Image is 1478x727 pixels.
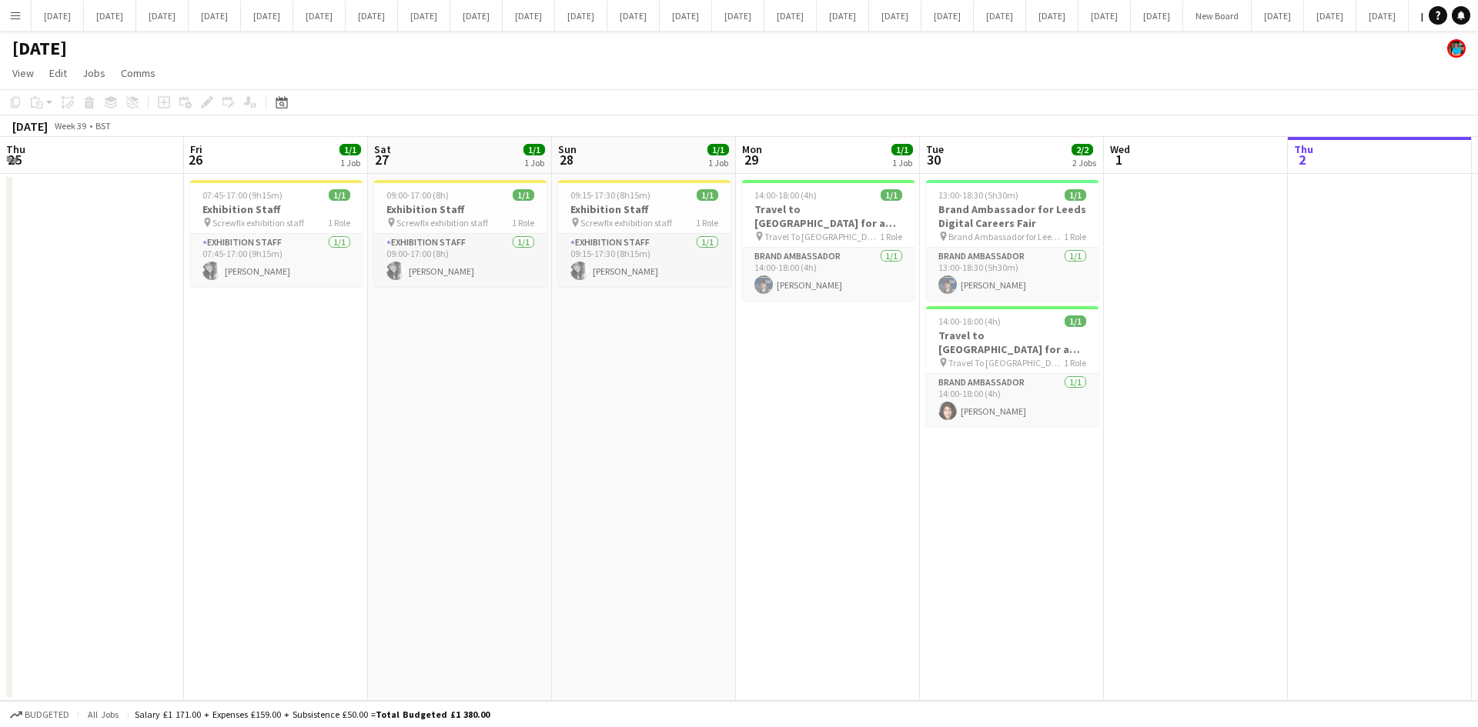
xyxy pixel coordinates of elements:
[742,248,915,300] app-card-role: Brand Ambassador1/114:00-18:00 (4h)[PERSON_NAME]
[926,306,1098,426] app-job-card: 14:00-18:00 (4h)1/1Travel to [GEOGRAPHIC_DATA] for a recruitment fair on [DATE] Travel To [GEOGRA...
[241,1,293,31] button: [DATE]
[660,1,712,31] button: [DATE]
[12,118,48,134] div: [DATE]
[1065,315,1086,327] span: 1/1
[189,1,241,31] button: [DATE]
[570,189,650,201] span: 09:15-17:30 (8h15m)
[558,180,731,286] app-job-card: 09:15-17:30 (8h15m)1/1Exhibition Staff Screwfix exhibition staff1 RoleExhibition Staff1/109:15-17...
[523,144,545,155] span: 1/1
[697,189,718,201] span: 1/1
[891,144,913,155] span: 1/1
[524,157,544,168] div: 1 Job
[212,217,304,228] span: Screwfix exhibition staff
[764,1,817,31] button: [DATE]
[386,189,449,201] span: 09:00-17:00 (8h)
[82,66,105,80] span: Jobs
[938,189,1018,201] span: 13:00-18:30 (5h30m)
[513,189,534,201] span: 1/1
[374,234,547,286] app-card-role: Exhibition Staff1/109:00-17:00 (8h)[PERSON_NAME]
[708,157,728,168] div: 1 Job
[84,1,136,31] button: [DATE]
[1447,39,1466,58] app-user-avatar: Oscar Peck
[202,189,283,201] span: 07:45-17:00 (9h15m)
[926,180,1098,300] app-job-card: 13:00-18:30 (5h30m)1/1Brand Ambassador for Leeds Digital Careers Fair Brand Ambassador for Leeds ...
[764,231,880,242] span: Travel To [GEOGRAPHIC_DATA] for Recruitment fair
[558,202,731,216] h3: Exhibition Staff
[450,1,503,31] button: [DATE]
[1294,142,1313,156] span: Thu
[339,144,361,155] span: 1/1
[188,151,202,168] span: 26
[6,142,25,156] span: Thu
[85,709,122,720] span: All jobs
[32,1,84,31] button: [DATE]
[190,180,363,286] app-job-card: 07:45-17:00 (9h15m)1/1Exhibition Staff Screwfix exhibition staff1 RoleExhibition Staff1/107:45-17...
[742,202,915,230] h3: Travel to [GEOGRAPHIC_DATA] for a recruitment fair on [DATE]
[372,151,391,168] span: 27
[1304,1,1356,31] button: [DATE]
[924,151,944,168] span: 30
[892,157,912,168] div: 1 Job
[51,120,89,132] span: Week 39
[948,231,1064,242] span: Brand Ambassador for Leeds Digital Careers fair
[580,217,672,228] span: Screwfix exhibition staff
[95,120,111,132] div: BST
[6,63,40,83] a: View
[926,248,1098,300] app-card-role: Brand Ambassador1/113:00-18:30 (5h30m)[PERSON_NAME]
[8,706,72,723] button: Budgeted
[1072,157,1096,168] div: 2 Jobs
[696,217,718,228] span: 1 Role
[346,1,398,31] button: [DATE]
[374,202,547,216] h3: Exhibition Staff
[817,1,869,31] button: [DATE]
[1072,144,1093,155] span: 2/2
[1078,1,1131,31] button: [DATE]
[374,180,547,286] app-job-card: 09:00-17:00 (8h)1/1Exhibition Staff Screwfix exhibition staff1 RoleExhibition Staff1/109:00-17:00...
[49,66,67,80] span: Edit
[135,709,490,720] div: Salary £1 171.00 + Expenses £159.00 + Subsistence £50.00 =
[121,66,155,80] span: Comms
[1356,1,1409,31] button: [DATE]
[398,1,450,31] button: [DATE]
[1026,1,1078,31] button: [DATE]
[938,315,1001,327] span: 14:00-18:00 (4h)
[43,63,73,83] a: Edit
[881,189,902,201] span: 1/1
[740,151,762,168] span: 29
[1252,1,1304,31] button: [DATE]
[396,217,488,228] span: Screwfix exhibition staff
[25,709,69,720] span: Budgeted
[512,217,534,228] span: 1 Role
[293,1,346,31] button: [DATE]
[558,234,731,286] app-card-role: Exhibition Staff1/109:15-17:30 (8h15m)[PERSON_NAME]
[190,142,202,156] span: Fri
[926,328,1098,356] h3: Travel to [GEOGRAPHIC_DATA] for a recruitment fair on [DATE]
[712,1,764,31] button: [DATE]
[503,1,555,31] button: [DATE]
[340,157,360,168] div: 1 Job
[1108,151,1130,168] span: 1
[926,142,944,156] span: Tue
[1110,142,1130,156] span: Wed
[190,202,363,216] h3: Exhibition Staff
[1064,231,1086,242] span: 1 Role
[12,66,34,80] span: View
[555,1,607,31] button: [DATE]
[707,144,729,155] span: 1/1
[1409,1,1461,31] button: [DATE]
[869,1,921,31] button: [DATE]
[190,234,363,286] app-card-role: Exhibition Staff1/107:45-17:00 (9h15m)[PERSON_NAME]
[1064,357,1086,369] span: 1 Role
[136,1,189,31] button: [DATE]
[1183,1,1252,31] button: New Board
[607,1,660,31] button: [DATE]
[1065,189,1086,201] span: 1/1
[1131,1,1183,31] button: [DATE]
[880,231,902,242] span: 1 Role
[1292,151,1313,168] span: 2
